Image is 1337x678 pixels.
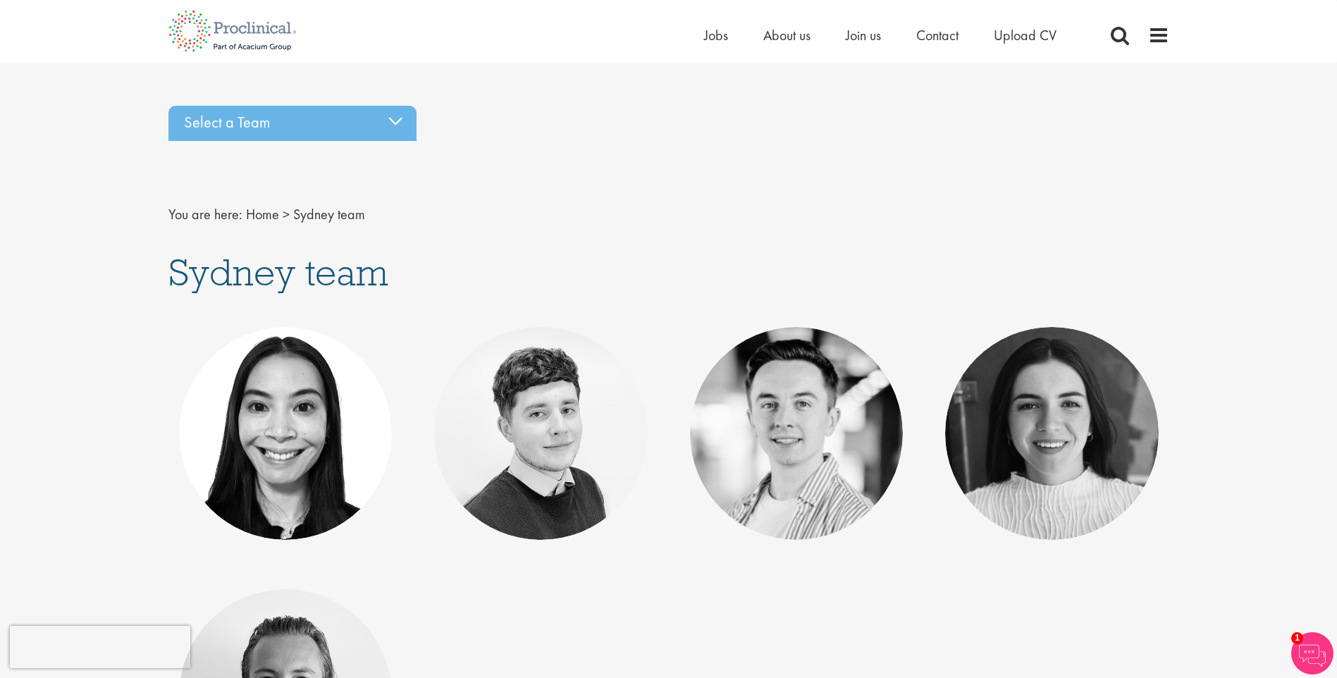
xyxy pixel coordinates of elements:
[246,205,279,223] a: breadcrumb link
[283,205,290,223] span: >
[1291,632,1303,644] span: 1
[168,106,417,141] div: Select a Team
[763,26,811,44] a: About us
[168,248,388,296] span: Sydney team
[994,26,1056,44] a: Upload CV
[704,26,728,44] a: Jobs
[10,626,190,668] iframe: reCAPTCHA
[293,205,365,223] span: Sydney team
[1291,632,1333,674] img: Chatbot
[846,26,881,44] a: Join us
[168,205,242,223] span: You are here:
[916,26,959,44] a: Contact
